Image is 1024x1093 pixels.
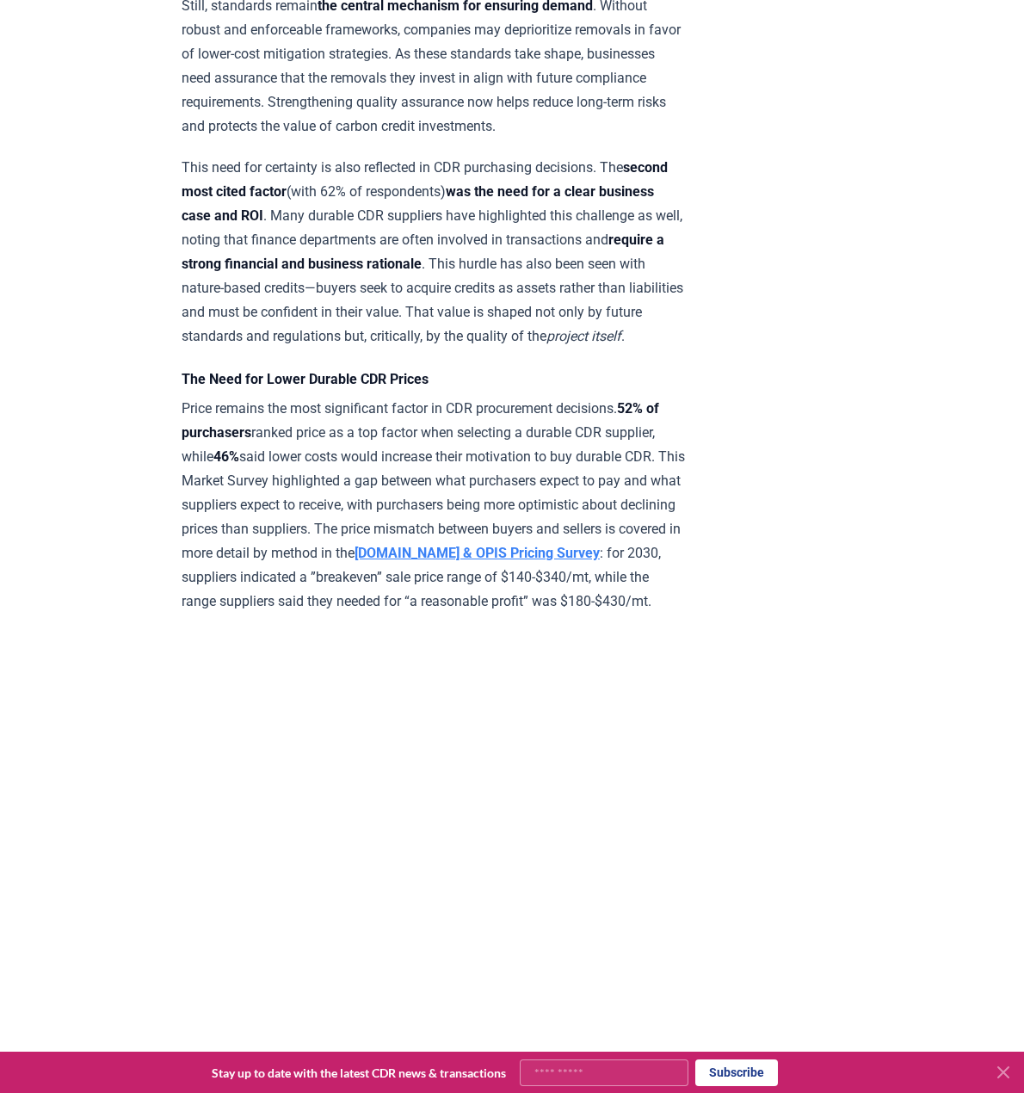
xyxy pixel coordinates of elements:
[213,448,239,465] strong: 46%
[182,397,685,614] p: Price remains the most significant factor in CDR procurement decisions. ranked price as a top fac...
[182,183,654,224] strong: was the need for a clear business case and ROI
[355,545,600,561] a: [DOMAIN_NAME] & OPIS Pricing Survey
[182,400,659,441] strong: 52% of purchasers
[182,159,668,200] strong: second most cited factor
[182,156,685,349] p: This need for certainty is also reflected in CDR purchasing decisions. The (with 62% of responden...
[182,232,664,272] strong: require a strong financial and business rationale
[182,371,429,387] strong: The Need for Lower Durable CDR Prices
[546,328,621,344] em: project itself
